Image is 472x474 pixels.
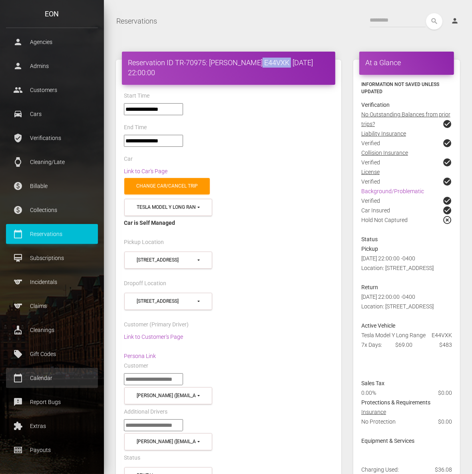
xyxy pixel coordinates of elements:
[12,108,92,120] p: Cars
[442,158,452,167] span: check_circle
[12,300,92,312] p: Claims
[6,152,98,172] a: watch Cleaning/Late
[6,200,98,220] a: paid Collections
[6,320,98,340] a: cleaning_services Cleanings
[361,81,452,95] h6: Information not saved unless updated
[6,32,98,52] a: person Agencies
[442,215,452,225] span: highlight_off
[355,388,424,398] div: 0.00%
[361,438,414,444] strong: Equipment & Services
[361,322,395,329] strong: Active Vehicle
[12,228,92,240] p: Reservations
[442,177,452,186] span: check_circle
[355,138,458,148] div: Verified
[124,92,149,100] label: Start Time
[137,257,196,264] div: [STREET_ADDRESS]
[6,272,98,292] a: sports Incidentals
[445,13,466,29] a: person
[361,255,434,271] span: [DATE] 22:00:00 -0400 Location: [STREET_ADDRESS]
[124,334,183,340] a: Link to Customer's Page
[124,218,333,228] div: Car is Self Managed
[12,132,92,144] p: Verifications
[361,169,380,175] u: License
[12,36,92,48] p: Agencies
[442,196,452,206] span: check_circle
[426,13,442,30] button: search
[361,130,406,137] u: Liability Insurance
[137,298,196,305] div: [STREET_ADDRESS]
[442,138,452,148] span: check_circle
[6,80,98,100] a: people Customers
[124,387,212,404] button: Jasmin jones (jasminjones2010@gmail.com)
[355,215,458,234] div: Hold Not Captured
[12,276,92,288] p: Incidentals
[355,158,458,167] div: Verified
[361,284,378,290] strong: Return
[438,417,452,426] span: $0.00
[390,340,424,350] div: $69.00
[124,178,210,194] a: Change car/cancel trip
[438,388,452,398] span: $0.00
[361,294,434,310] span: [DATE] 22:00:00 -0400 Location: [STREET_ADDRESS]
[361,102,390,108] strong: Verification
[6,440,98,460] a: money Payouts
[137,392,196,399] div: [PERSON_NAME] ([EMAIL_ADDRESS][DOMAIN_NAME])
[124,433,212,450] button: Jasmin jones (jasminjones2010@gmail.com)
[361,150,408,156] u: Collision Insurance
[124,293,212,310] button: 610 Exterior Street, The Bronx (10451)
[128,58,329,78] h4: Reservation ID TR-70975: [PERSON_NAME] E44VXK [DATE] 22:00:00
[6,392,98,412] a: feedback Report Bugs
[12,60,92,72] p: Admins
[12,396,92,408] p: Report Bugs
[12,444,92,456] p: Payouts
[124,238,164,246] label: Pickup Location
[361,380,384,386] strong: Sales Tax
[124,280,166,288] label: Dropoff Location
[361,236,378,242] strong: Status
[124,168,167,174] a: Link to Car's Page
[12,252,92,264] p: Subscriptions
[124,155,133,163] label: Car
[361,466,399,473] span: Charging Used:
[355,206,458,215] div: Car Insured
[439,340,452,350] span: $483
[116,11,157,31] a: Reservations
[6,368,98,388] a: calendar_today Calendar
[432,330,452,340] span: E44VXK
[355,177,458,186] div: Verified
[6,296,98,316] a: sports Claims
[12,156,92,168] p: Cleaning/Late
[6,176,98,196] a: paid Billable
[361,246,378,252] strong: Pickup
[6,224,98,244] a: calendar_today Reservations
[365,58,448,68] h4: At a Glance
[12,348,92,360] p: Gift Codes
[442,119,452,129] span: check_circle
[451,17,459,25] i: person
[6,128,98,148] a: verified_user Verifications
[355,196,458,206] div: Verified
[124,362,148,370] label: Customer
[361,188,424,194] a: Background/Problematic
[124,321,189,329] label: Customer (Primary Driver)
[12,204,92,216] p: Collections
[124,454,140,462] label: Status
[137,204,196,211] div: Tesla Model Y Long Range (E44VXK in 10451)
[124,124,147,132] label: End Time
[6,104,98,124] a: drive_eta Cars
[137,438,196,445] div: [PERSON_NAME] ([EMAIL_ADDRESS][DOMAIN_NAME])
[442,206,452,215] span: check_circle
[124,199,212,216] button: Tesla Model Y Long Range (E44VXK in 10451)
[12,420,92,432] p: Extras
[355,330,458,340] div: Tesla Model Y Long Range
[12,324,92,336] p: Cleanings
[124,353,156,359] a: Persona Link
[6,344,98,364] a: local_offer Gift Codes
[6,416,98,436] a: extension Extras
[124,408,167,416] label: Additional Drivers
[12,180,92,192] p: Billable
[6,248,98,268] a: card_membership Subscriptions
[12,84,92,96] p: Customers
[124,252,212,269] button: 610 Exterior Street, The Bronx (10451)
